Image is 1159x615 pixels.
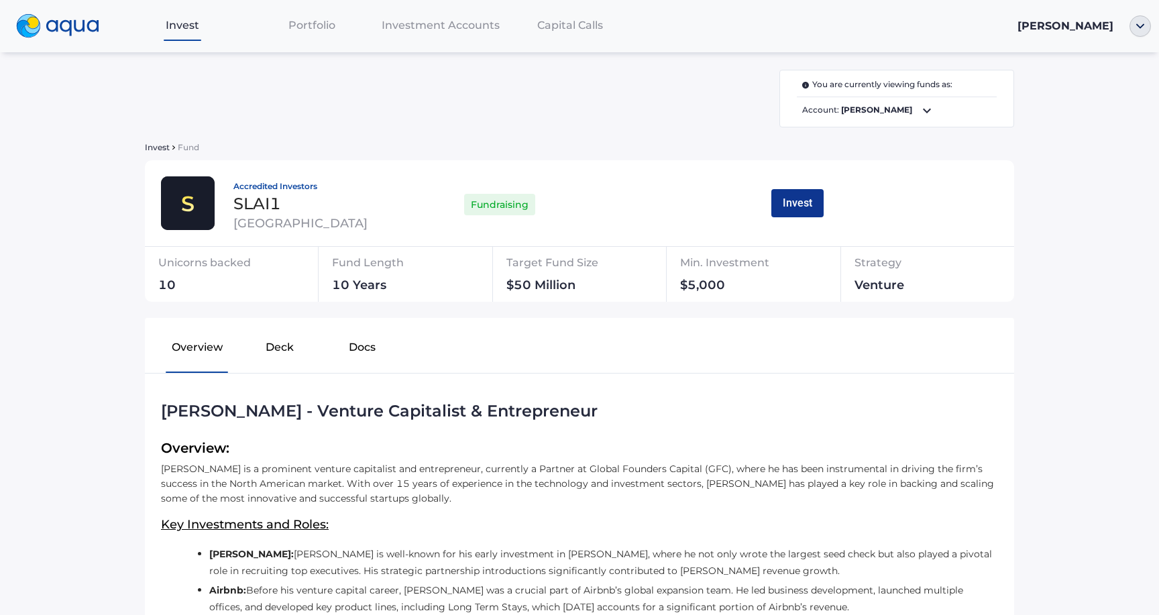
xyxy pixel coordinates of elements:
[802,82,812,89] img: i.svg
[118,11,247,39] a: Invest
[288,19,335,32] span: Portfolio
[1129,15,1151,37] img: ellipse
[797,103,997,119] span: Account:
[233,182,405,190] div: Accredited Investors
[161,517,329,532] u: Key Investments and Roles:
[172,146,175,150] img: sidearrow
[161,461,998,506] p: [PERSON_NAME] is a prominent venture capitalist and entrepreneur, currently a Partner at Global F...
[464,190,535,219] div: Fundraising
[802,78,952,91] span: You are currently viewing funds as:
[841,105,912,115] b: [PERSON_NAME]
[854,279,973,296] div: Venture
[145,142,170,152] span: Invest
[209,548,992,577] span: [PERSON_NAME] is well-known for his early investment in [PERSON_NAME], where he not only wrote th...
[1017,19,1113,32] span: [PERSON_NAME]
[8,11,118,42] a: logo
[233,217,405,229] div: [GEOGRAPHIC_DATA]
[506,252,677,279] div: Target Fund Size
[233,196,405,212] div: SLAI1
[680,252,836,279] div: Min. Investment
[156,329,238,372] button: Overview
[537,19,603,32] span: Capital Calls
[382,19,500,32] span: Investment Accounts
[332,252,480,279] div: Fund Length
[505,11,634,39] a: Capital Calls
[178,142,199,152] span: Fund
[16,14,99,38] img: logo
[209,584,963,613] span: Before his venture capital career, [PERSON_NAME] was a crucial part of Airbnb’s global expansion ...
[175,140,199,153] a: Fund
[376,11,506,39] a: Investment Accounts
[854,252,973,279] div: Strategy
[161,400,998,422] div: [PERSON_NAME] - Venture Capitalist & Entrepreneur
[209,584,246,596] b: Airbnb:
[321,329,404,372] button: Docs
[161,176,215,230] img: thamesville
[680,279,836,296] div: $5,000
[771,189,824,217] button: Invest
[209,548,294,560] b: [PERSON_NAME]:
[238,329,321,372] button: Deck
[506,279,677,296] div: $50 Million
[332,279,480,296] div: 10 Years
[247,11,376,39] a: Portfolio
[158,252,290,279] div: Unicorns backed
[166,19,199,32] span: Invest
[161,438,998,459] span: Overview:
[158,279,290,296] div: 10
